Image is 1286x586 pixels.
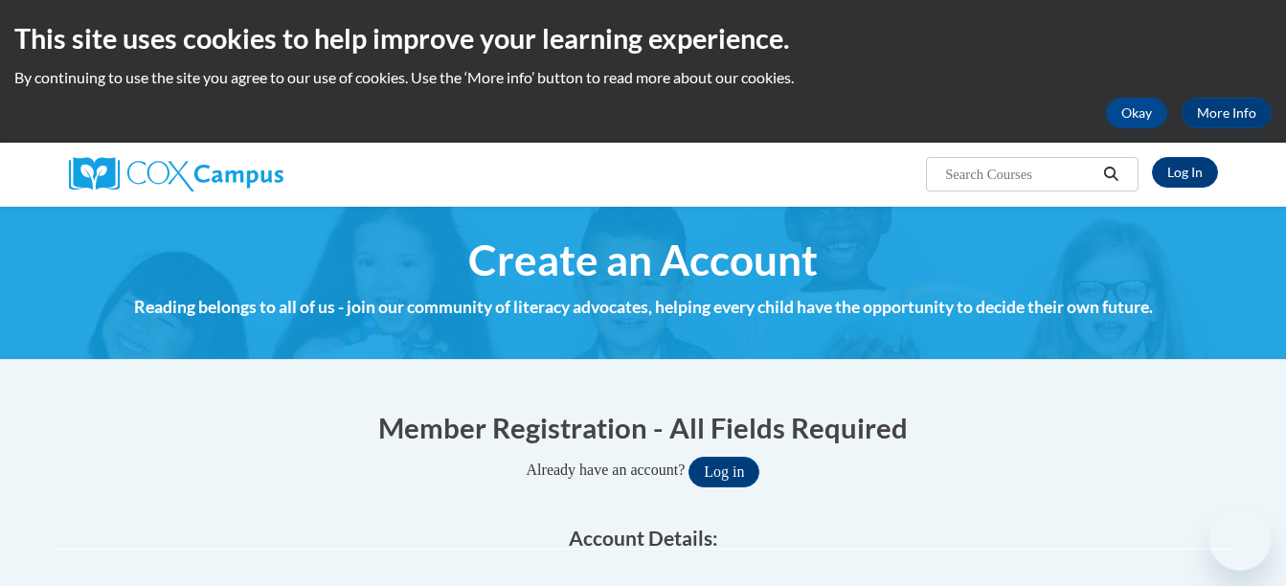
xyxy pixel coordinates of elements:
button: Log in [688,457,759,487]
h2: This site uses cookies to help improve your learning experience. [14,19,1272,57]
h4: Reading belongs to all of us - join our community of literacy advocates, helping every child have... [55,295,1232,320]
iframe: Button to launch messaging window [1209,509,1271,571]
h1: Member Registration - All Fields Required [55,408,1232,447]
a: Log In [1152,157,1218,188]
p: By continuing to use the site you agree to our use of cookies. Use the ‘More info’ button to read... [14,67,1272,88]
span: Account Details: [569,526,718,550]
img: Cox Campus [69,157,283,192]
span: Already have an account? [527,462,686,478]
button: Search [1096,163,1125,186]
a: More Info [1182,98,1272,128]
span: Create an Account [468,235,818,285]
input: Search Courses [943,163,1096,186]
button: Okay [1106,98,1167,128]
